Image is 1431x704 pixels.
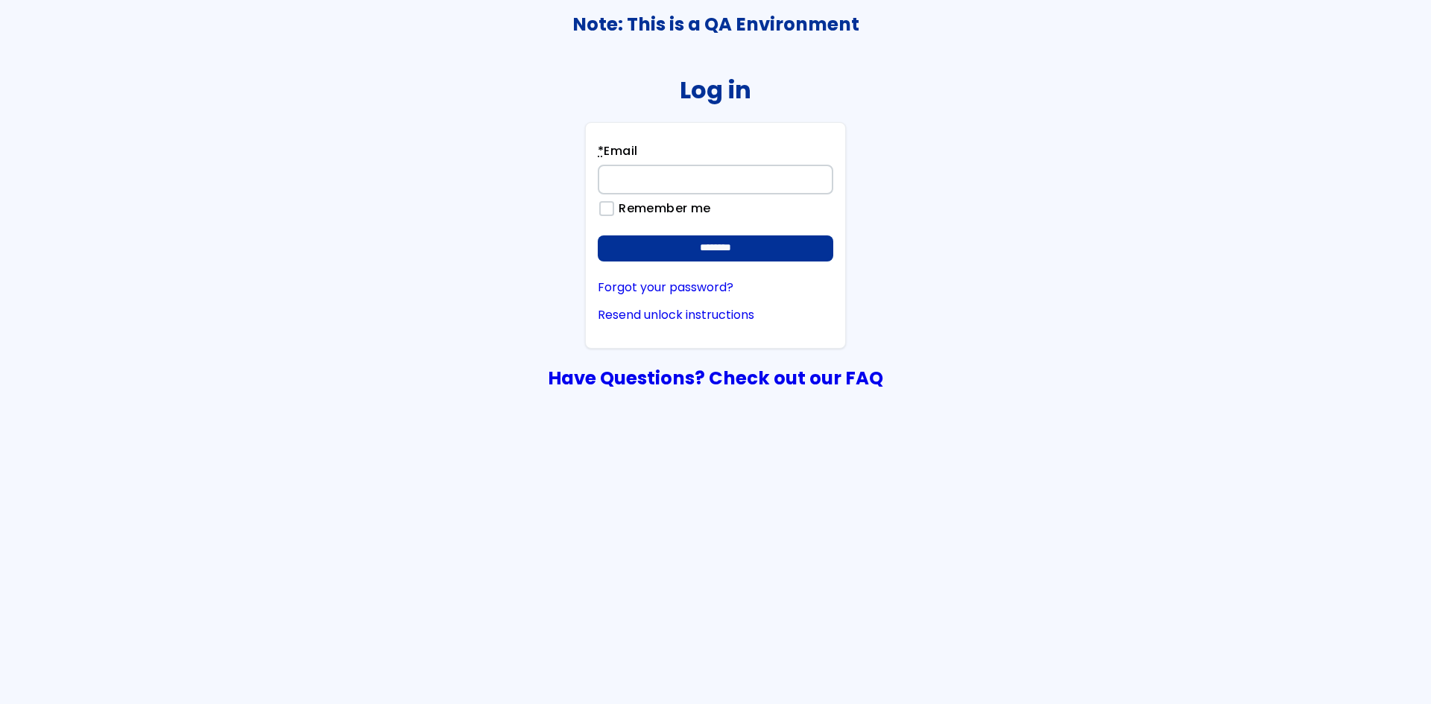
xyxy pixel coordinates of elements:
[1,14,1430,35] h3: Note: This is a QA Environment
[611,202,710,215] label: Remember me
[680,76,751,104] h2: Log in
[598,142,637,165] label: Email
[598,142,604,159] abbr: required
[598,281,833,294] a: Forgot your password?
[548,365,883,391] a: Have Questions? Check out our FAQ
[598,308,833,322] a: Resend unlock instructions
